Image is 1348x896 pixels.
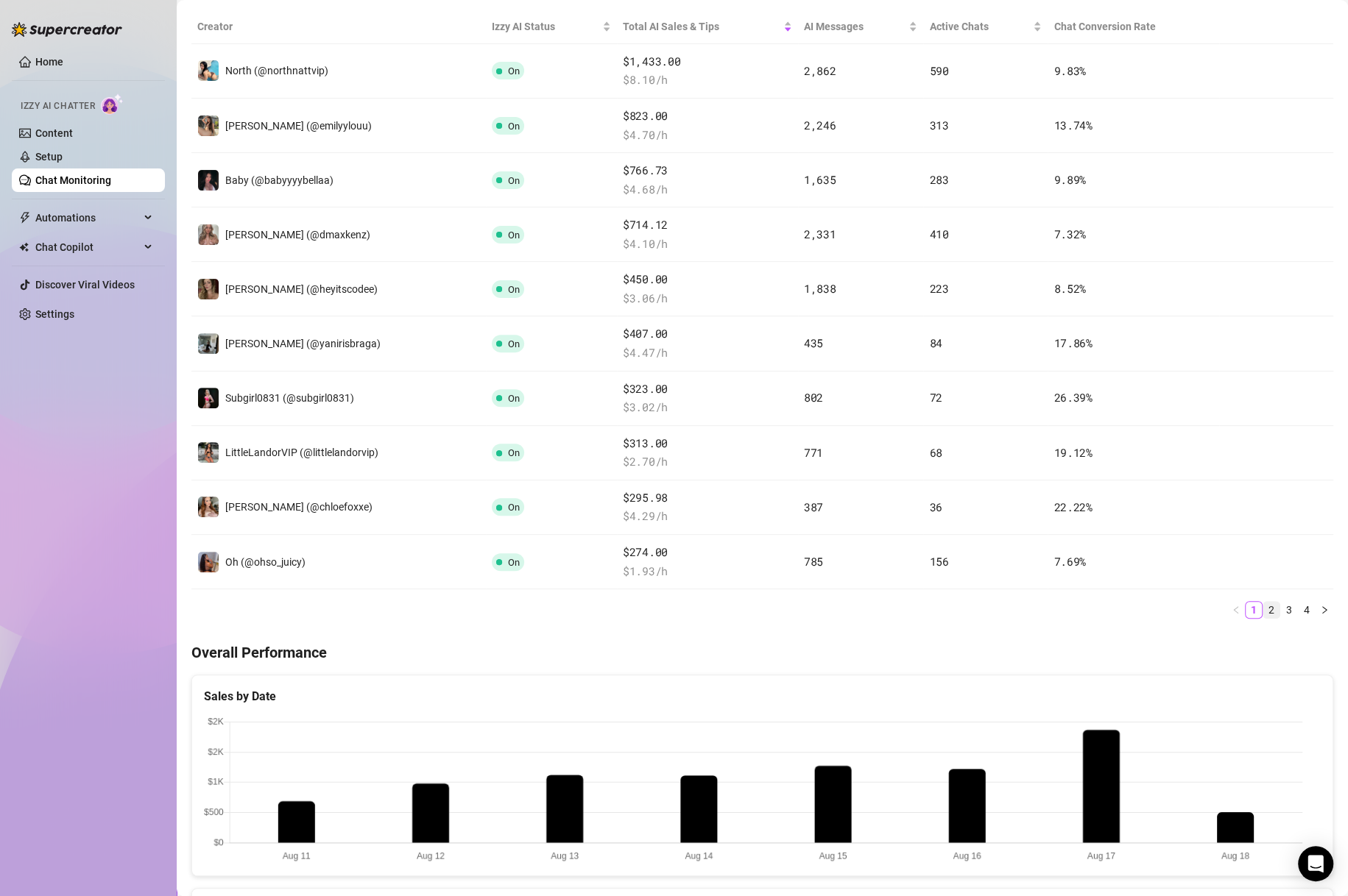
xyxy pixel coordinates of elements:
span: 156 [929,554,948,569]
span: AI Messages [804,18,906,35]
span: On [508,502,520,513]
a: Setup [35,151,63,163]
img: Subgirl0831 (@subgirl0831) [198,388,219,408]
span: Active Chats [929,18,1030,35]
span: 36 [929,499,942,514]
th: Chat Conversion Rate [1048,10,1218,44]
span: $407.00 [623,325,792,343]
span: 7.32 % [1054,227,1086,241]
span: 387 [804,499,823,514]
span: $ 4.29 /h [623,508,792,525]
span: $ 4.70 /h [623,127,792,144]
span: 22.22 % [1054,499,1092,514]
span: 435 [804,335,823,350]
span: $ 1.93 /h [623,563,792,580]
th: Total AI Sales & Tips [617,10,798,44]
span: Baby (@babyyyybellaa) [225,174,334,186]
a: Content [35,127,73,139]
span: On [508,230,520,241]
span: Automations [35,206,140,230]
a: 3 [1281,602,1297,618]
span: left [1232,605,1241,614]
span: 313 [929,118,948,132]
span: North (@northnattvip) [225,65,328,77]
span: 7.69 % [1054,554,1086,569]
span: 590 [929,63,948,78]
span: 19.12 % [1054,445,1092,460]
span: $766.73 [623,162,792,179]
span: 68 [929,445,942,460]
span: 8.52 % [1054,281,1086,296]
a: 2 [1263,602,1280,618]
span: $ 4.10 /h [623,235,792,253]
span: 785 [804,554,823,569]
span: [PERSON_NAME] (@heyitscodee) [225,283,378,295]
img: Chat Copilot [19,242,29,252]
span: On [508,65,520,77]
span: 9.89 % [1054,172,1086,187]
span: $450.00 [623,271,792,288]
img: AI Chatter [101,93,124,115]
a: 4 [1299,602,1315,618]
th: Creator [191,10,486,44]
span: $323.00 [623,380,792,398]
img: North (@northnattvip) [198,60,219,81]
span: [PERSON_NAME] (@emilyylouu) [225,120,372,132]
span: On [508,121,520,132]
img: Kenzie (@dmaxkenz) [198,224,219,245]
a: Discover Viral Videos [35,279,135,291]
li: 2 [1263,601,1280,619]
img: logo-BBDzfeDw.svg [12,22,122,37]
button: right [1316,601,1333,619]
span: 1,838 [804,281,836,296]
div: Open Intercom Messenger [1298,846,1333,881]
span: $823.00 [623,107,792,125]
li: Next Page [1316,601,1333,619]
span: $295.98 [623,489,792,507]
span: $ 2.70 /h [623,453,792,471]
li: 4 [1298,601,1316,619]
span: 802 [804,390,823,405]
img: Baby (@babyyyybellaa) [198,170,219,191]
div: Sales by Date [204,687,1321,705]
span: [PERSON_NAME] (@dmaxkenz) [225,229,370,241]
span: 283 [929,172,948,187]
span: $ 8.10 /h [623,71,792,89]
span: Total AI Sales & Tips [623,18,780,35]
span: $274.00 [623,544,792,561]
img: emilylou (@emilyylouu) [198,115,219,136]
span: Oh (@ohso_juicy) [225,556,306,568]
span: On [508,447,520,458]
span: Izzy AI Status [492,18,599,35]
a: Settings [35,308,74,320]
th: Izzy AI Status [486,10,617,44]
span: 223 [929,281,948,296]
span: On [508,338,520,349]
li: 3 [1280,601,1298,619]
span: On [508,175,520,186]
span: 13.74 % [1054,118,1092,132]
img: Oh (@ohso_juicy) [198,552,219,572]
span: 410 [929,227,948,241]
span: thunderbolt [19,212,31,224]
span: 2,862 [804,63,836,78]
span: $ 3.02 /h [623,399,792,416]
img: Yanni (@yanirisbraga) [198,333,219,354]
h4: Overall Performance [191,642,1333,663]
a: Home [35,56,63,68]
span: $ 4.68 /h [623,181,792,199]
span: [PERSON_NAME] (@yanirisbraga) [225,338,381,349]
span: 771 [804,445,823,460]
span: 26.39 % [1054,390,1092,405]
span: $714.12 [623,216,792,234]
th: AI Messages [798,10,924,44]
span: right [1320,605,1329,614]
span: 9.83 % [1054,63,1086,78]
span: $ 4.47 /h [623,344,792,362]
span: On [508,393,520,404]
img: Cody (@heyitscodee) [198,279,219,299]
span: 2,246 [804,118,836,132]
a: 1 [1246,602,1262,618]
span: $1,433.00 [623,53,792,71]
span: 84 [929,335,942,350]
